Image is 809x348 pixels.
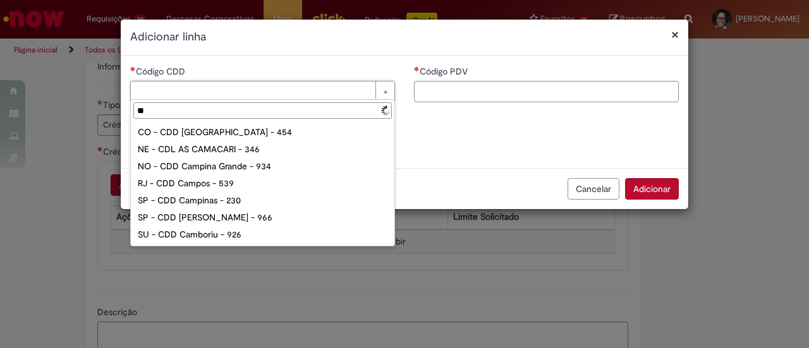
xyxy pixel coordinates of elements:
div: NO - CDD Campina Grande - 934 [133,158,392,175]
div: RJ - CDD Campos - 539 [133,175,392,192]
ul: Código CDD [131,121,394,246]
div: CO - CDD [GEOGRAPHIC_DATA] - 454 [133,124,392,141]
div: SP - CDD [PERSON_NAME] - 966 [133,209,392,226]
div: SU - CDD Camboriu - 926 [133,226,392,243]
div: SP - CDD Campinas - 230 [133,192,392,209]
div: NE - CDL AS CAMACARI - 346 [133,141,392,158]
